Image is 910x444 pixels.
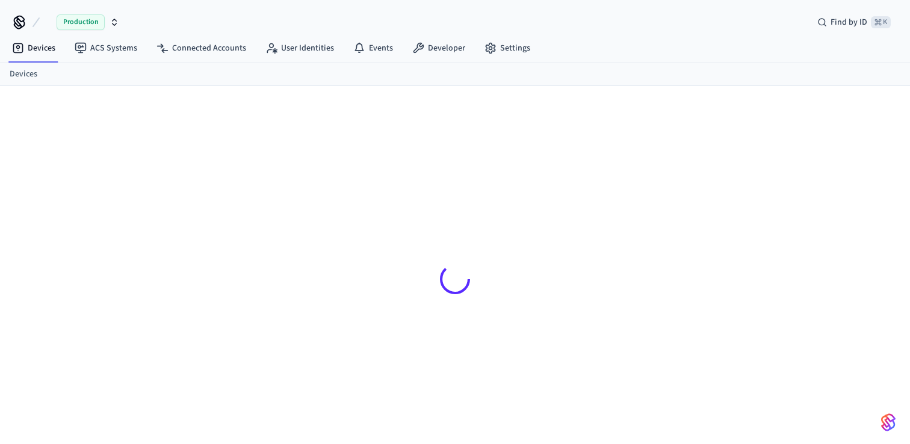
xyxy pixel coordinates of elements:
span: Production [57,14,105,30]
span: ⌘ K [871,16,891,28]
a: User Identities [256,37,344,59]
a: Connected Accounts [147,37,256,59]
div: Find by ID⌘ K [808,11,900,33]
img: SeamLogoGradient.69752ec5.svg [881,413,896,432]
a: Settings [475,37,540,59]
a: Developer [403,37,475,59]
a: Devices [2,37,65,59]
a: ACS Systems [65,37,147,59]
span: Find by ID [831,16,867,28]
a: Events [344,37,403,59]
a: Devices [10,68,37,81]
